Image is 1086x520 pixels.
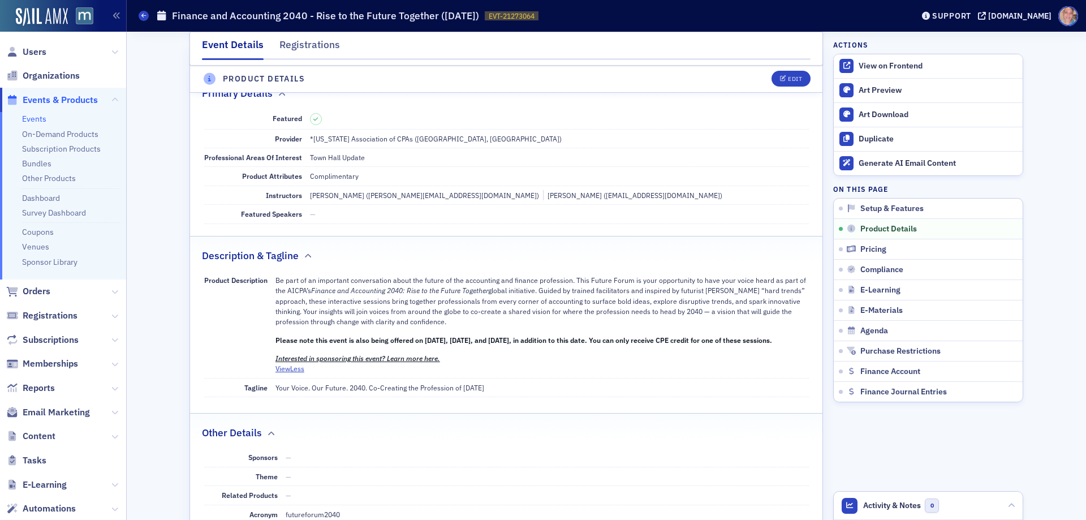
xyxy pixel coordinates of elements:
span: Profile [1058,6,1078,26]
span: Agenda [860,326,888,336]
div: [PERSON_NAME] ([EMAIL_ADDRESS][DOMAIN_NAME]) [543,190,722,200]
div: Art Preview [859,85,1017,96]
em: Finance and Accounting 2040: Rise to the Future Together [311,286,488,295]
div: Registrations [279,37,340,58]
a: Email Marketing [6,406,90,419]
a: Venues [22,242,49,252]
h2: Other Details [202,426,262,440]
a: Sponsor Library [22,257,77,267]
span: Reports [23,382,55,394]
div: Complimentary [310,171,359,181]
div: Generate AI Email Content [859,158,1017,169]
a: Organizations [6,70,80,82]
span: Subscriptions [23,334,79,346]
a: Content [6,430,55,442]
span: — [286,491,291,500]
a: Orders [6,285,50,298]
span: Purchase Restrictions [860,346,941,356]
span: E-Materials [860,306,903,316]
div: Town Hall Update [310,152,365,162]
button: [DOMAIN_NAME] [978,12,1055,20]
span: Email Marketing [23,406,90,419]
span: Memberships [23,358,78,370]
h4: Actions [833,40,868,50]
span: Content [23,430,55,442]
div: [DOMAIN_NAME] [988,11,1051,21]
h1: Finance and Accounting 2040 - Rise to the Future Together ([DATE]) [172,9,479,23]
a: Tasks [6,454,46,467]
span: Instructors [266,191,302,200]
span: Activity & Notes [863,500,921,512]
span: Acronym [249,510,278,519]
a: Art Download [834,102,1023,127]
h4: On this page [833,184,1023,194]
span: Orders [23,285,50,298]
a: Dashboard [22,193,60,203]
span: E-Learning [860,285,900,295]
button: Edit [772,71,811,87]
span: futureforum2040 [286,510,340,519]
span: EVT-21273064 [489,11,535,21]
a: Events [22,114,46,124]
a: Subscription Products [22,144,101,154]
img: SailAMX [76,7,93,25]
span: Product Details [860,224,917,234]
span: E-Learning [23,479,67,491]
a: E-Learning [6,479,67,491]
span: 0 [925,498,939,513]
button: Generate AI Email Content [834,151,1023,175]
span: Related Products [222,491,278,500]
span: Organizations [23,70,80,82]
a: Coupons [22,227,54,237]
span: Product Description [204,276,268,285]
span: Compliance [860,265,903,275]
img: SailAMX [16,8,68,26]
span: Registrations [23,310,77,322]
a: Bundles [22,158,51,169]
a: View Homepage [68,7,93,27]
span: *[US_STATE] Association of CPAs ([GEOGRAPHIC_DATA], [GEOGRAPHIC_DATA]) [310,134,562,143]
a: Events & Products [6,94,98,106]
a: Interested in sponsoring this event? Learn more here. [275,354,440,363]
dd: Your Voice. Our Future. 2040. Co-Creating the Profession of [DATE] [275,379,809,397]
a: Other Products [22,173,76,183]
span: Tagline [244,383,268,392]
span: Sponsors [248,453,278,462]
span: Setup & Features [860,204,924,214]
span: Automations [23,502,76,515]
button: Duplicate [834,127,1023,151]
a: Registrations [6,310,77,322]
span: — [286,453,291,462]
span: Finance Journal Entries [860,387,947,397]
span: Tasks [23,454,46,467]
div: View on Frontend [859,61,1017,71]
h2: Description & Tagline [202,248,299,263]
a: Users [6,46,46,58]
span: Product Attributes [242,171,302,181]
a: View on Frontend [834,54,1023,78]
div: Art Download [859,110,1017,120]
h4: Product Details [223,73,305,85]
h2: Primary Details [202,86,273,101]
a: Art Preview [834,79,1023,102]
span: Users [23,46,46,58]
a: Memberships [6,358,78,370]
a: On-Demand Products [22,129,98,139]
span: Featured Speakers [241,209,302,218]
div: Event Details [202,37,264,60]
span: Finance Account [860,367,920,377]
span: Provider [275,134,302,143]
span: Pricing [860,244,886,255]
div: Duplicate [859,134,1017,144]
div: Support [932,11,971,21]
span: Events & Products [23,94,98,106]
a: Subscriptions [6,334,79,346]
a: Survey Dashboard [22,208,86,218]
span: — [310,209,316,218]
p: Be part of an important conversation about the future of the accounting and finance profession. T... [275,275,809,327]
strong: Please note this event is also being offered on [DATE], [DATE], and [DATE], in addition to this d... [275,336,772,345]
div: [PERSON_NAME] ([PERSON_NAME][EMAIL_ADDRESS][DOMAIN_NAME]) [310,190,539,200]
span: Featured [273,114,302,123]
div: Edit [788,76,802,83]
